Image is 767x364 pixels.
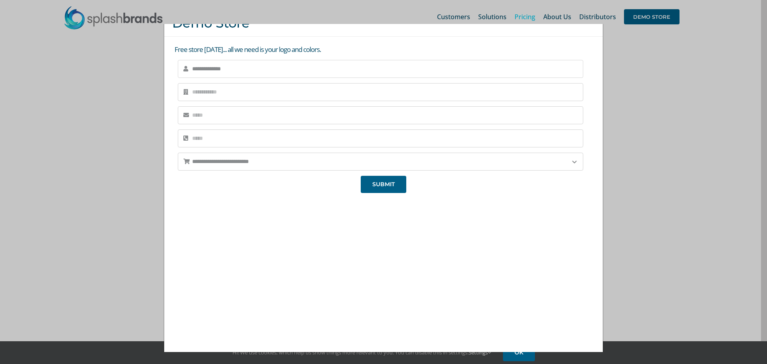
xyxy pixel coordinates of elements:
[361,176,406,193] button: SUBMIT
[175,45,595,55] p: Free store [DATE]... all we need is your logo and colors.
[252,199,515,347] iframe: SplashBrands Demo Store Overview
[372,181,395,188] span: SUBMIT
[588,14,595,26] button: Close
[172,16,595,30] h3: Demo Store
